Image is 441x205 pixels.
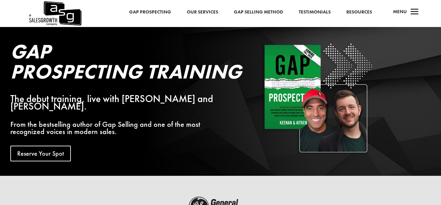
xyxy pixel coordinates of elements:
[261,41,374,154] img: Square White - Shadow
[10,95,228,110] div: The debut training, live with [PERSON_NAME] and [PERSON_NAME].
[10,41,228,85] h2: Gap Prospecting Training
[299,8,331,16] a: Testimonials
[408,6,421,19] span: a
[129,8,171,16] a: Gap Prospecting
[10,146,71,161] a: Reserve Your Spot
[187,8,218,16] a: Our Services
[234,8,283,16] a: Gap Selling Method
[10,121,228,136] p: From the bestselling author of Gap Selling and one of the most recognized voices in modern sales.
[393,8,407,15] span: Menu
[346,8,372,16] a: Resources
